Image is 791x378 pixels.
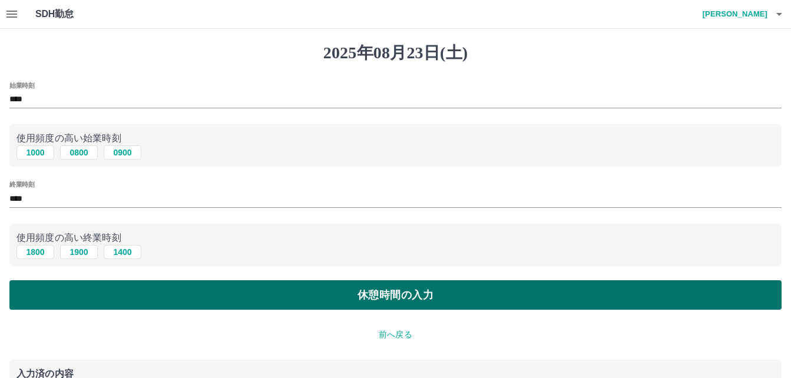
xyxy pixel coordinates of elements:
button: 1400 [104,245,141,259]
p: 前へ戻る [9,329,782,341]
button: 休憩時間の入力 [9,280,782,310]
button: 1800 [16,245,54,259]
h1: 2025年08月23日(土) [9,43,782,63]
button: 0800 [60,145,98,160]
button: 1900 [60,245,98,259]
button: 1000 [16,145,54,160]
button: 0900 [104,145,141,160]
p: 使用頻度の高い始業時刻 [16,131,775,145]
p: 使用頻度の高い終業時刻 [16,231,775,245]
label: 始業時刻 [9,81,34,89]
label: 終業時刻 [9,180,34,189]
